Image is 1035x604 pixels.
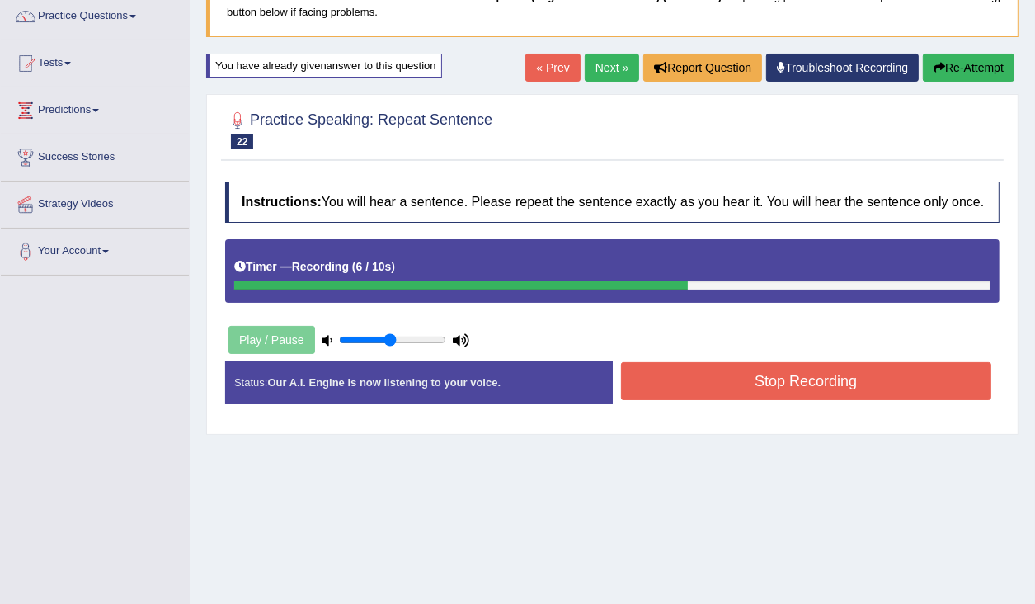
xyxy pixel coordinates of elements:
b: 6 / 10s [356,260,392,273]
a: Strategy Videos [1,182,189,223]
div: Status: [225,361,613,403]
a: Your Account [1,229,189,270]
a: Tests [1,40,189,82]
a: Success Stories [1,134,189,176]
a: Predictions [1,87,189,129]
h5: Timer — [234,261,395,273]
h4: You will hear a sentence. Please repeat the sentence exactly as you hear it. You will hear the se... [225,182,1000,223]
h2: Practice Speaking: Repeat Sentence [225,108,492,149]
a: « Prev [525,54,580,82]
b: ) [391,260,395,273]
button: Report Question [643,54,762,82]
span: 22 [231,134,253,149]
a: Next » [585,54,639,82]
strong: Our A.I. Engine is now listening to your voice. [267,376,501,389]
div: You have already given answer to this question [206,54,442,78]
b: Recording [292,260,349,273]
button: Stop Recording [621,362,992,400]
b: ( [352,260,356,273]
a: Troubleshoot Recording [766,54,919,82]
button: Re-Attempt [923,54,1014,82]
b: Instructions: [242,195,322,209]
